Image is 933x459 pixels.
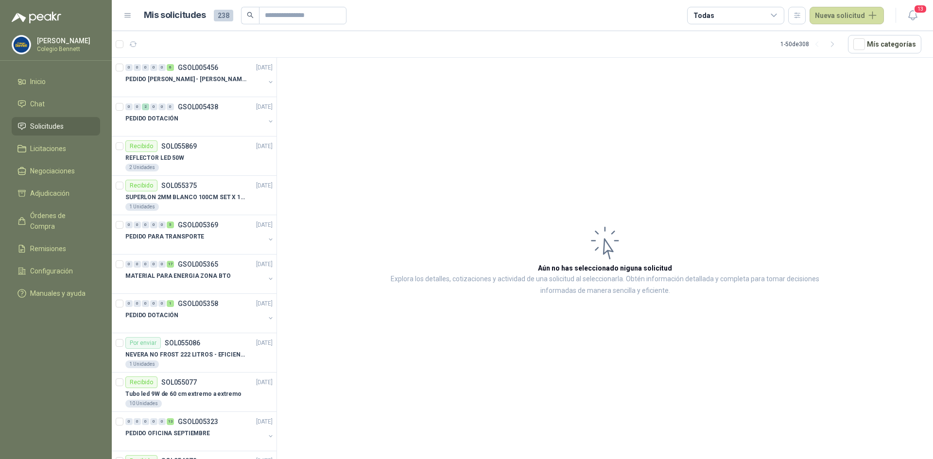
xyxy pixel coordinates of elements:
p: PEDIDO OFICINA SEPTIEMBRE [125,429,210,438]
div: 0 [150,221,157,228]
a: 0 0 0 0 0 1 GSOL005358[DATE] PEDIDO DOTACIÓN [125,298,275,329]
img: Logo peakr [12,12,61,23]
div: 0 [158,300,166,307]
div: 1 Unidades [125,360,159,368]
img: Company Logo [12,35,31,54]
p: [DATE] [256,417,273,426]
p: Colegio Bennett [37,46,98,52]
div: 0 [125,300,133,307]
p: PEDIDO DOTACIÓN [125,311,178,320]
p: PEDIDO [PERSON_NAME] - [PERSON_NAME] [125,75,246,84]
a: Solicitudes [12,117,100,136]
div: 2 [142,103,149,110]
a: Chat [12,95,100,113]
div: 10 Unidades [125,400,162,408]
p: GSOL005369 [178,221,218,228]
p: SOL055375 [161,182,197,189]
a: Adjudicación [12,184,100,203]
div: 0 [142,221,149,228]
a: Por enviarSOL055086[DATE] NEVERA NO FROST 222 LITROS - EFICIENCIA ENERGETICA A1 Unidades [112,333,276,373]
a: 0 0 0 0 0 17 GSOL005365[DATE] MATERIAL PARA ENERGIA ZONA BTO [125,258,275,289]
a: 0 0 0 0 0 6 GSOL005456[DATE] PEDIDO [PERSON_NAME] - [PERSON_NAME] [125,62,275,93]
span: Solicitudes [30,121,64,132]
div: 0 [158,418,166,425]
div: 0 [125,103,133,110]
div: 0 [134,103,141,110]
p: SOL055869 [161,143,197,150]
div: 0 [158,221,166,228]
div: 0 [134,64,141,71]
div: 0 [134,221,141,228]
div: 0 [134,418,141,425]
span: Chat [30,99,45,109]
p: [PERSON_NAME] [37,37,98,44]
div: 0 [125,221,133,228]
span: 13 [914,4,927,14]
span: Adjudicación [30,188,69,199]
p: [DATE] [256,63,273,72]
a: Inicio [12,72,100,91]
div: 0 [142,64,149,71]
div: 0 [134,300,141,307]
span: Negociaciones [30,166,75,176]
a: Configuración [12,262,100,280]
button: Mís categorías [848,35,921,53]
div: Recibido [125,376,157,388]
p: SOL055077 [161,379,197,386]
a: 0 0 2 0 0 0 GSOL005438[DATE] PEDIDO DOTACIÓN [125,101,275,132]
span: Órdenes de Compra [30,210,91,232]
div: Todas [693,10,714,21]
div: 0 [150,103,157,110]
p: Explora los detalles, cotizaciones y actividad de una solicitud al seleccionarla. Obtén informaci... [374,273,836,297]
p: [DATE] [256,221,273,230]
a: Remisiones [12,239,100,258]
p: PEDIDO PARA TRANSPORTE [125,232,204,241]
p: GSOL005358 [178,300,218,307]
div: 13 [167,418,174,425]
div: 0 [158,261,166,268]
div: 0 [142,300,149,307]
a: Licitaciones [12,139,100,158]
p: REFLECTOR LED 50W [125,153,184,163]
a: RecibidoSOL055375[DATE] SUPERLON 2MM BLANCO 100CM SET X 150 METROS1 Unidades [112,176,276,215]
p: [DATE] [256,260,273,269]
div: 0 [158,64,166,71]
div: 2 Unidades [125,164,159,171]
span: Manuales y ayuda [30,288,86,299]
a: RecibidoSOL055869[DATE] REFLECTOR LED 50W2 Unidades [112,136,276,176]
a: Negociaciones [12,162,100,180]
p: [DATE] [256,299,273,308]
div: 0 [150,300,157,307]
div: 1 [167,300,174,307]
a: Manuales y ayuda [12,284,100,303]
p: SOL055086 [165,340,200,346]
p: GSOL005365 [178,261,218,268]
p: GSOL005438 [178,103,218,110]
p: [DATE] [256,181,273,190]
p: NEVERA NO FROST 222 LITROS - EFICIENCIA ENERGETICA A [125,350,246,359]
p: PEDIDO DOTACIÓN [125,114,178,123]
a: Órdenes de Compra [12,206,100,236]
div: 17 [167,261,174,268]
div: 1 Unidades [125,203,159,211]
div: 0 [150,418,157,425]
button: Nueva solicitud [810,7,884,24]
a: 0 0 0 0 0 5 GSOL005369[DATE] PEDIDO PARA TRANSPORTE [125,219,275,250]
div: Recibido [125,140,157,152]
div: 0 [125,261,133,268]
h1: Mis solicitudes [144,8,206,22]
div: Por enviar [125,337,161,349]
span: Licitaciones [30,143,66,154]
div: 0 [134,261,141,268]
div: 0 [142,261,149,268]
p: Tubo led 9W de 60 cm extremo a extremo [125,390,241,399]
div: 0 [142,418,149,425]
button: 13 [904,7,921,24]
div: Recibido [125,180,157,191]
p: GSOL005323 [178,418,218,425]
div: 0 [150,261,157,268]
h3: Aún no has seleccionado niguna solicitud [538,263,672,273]
p: [DATE] [256,102,273,112]
span: search [247,12,254,18]
div: 0 [158,103,166,110]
